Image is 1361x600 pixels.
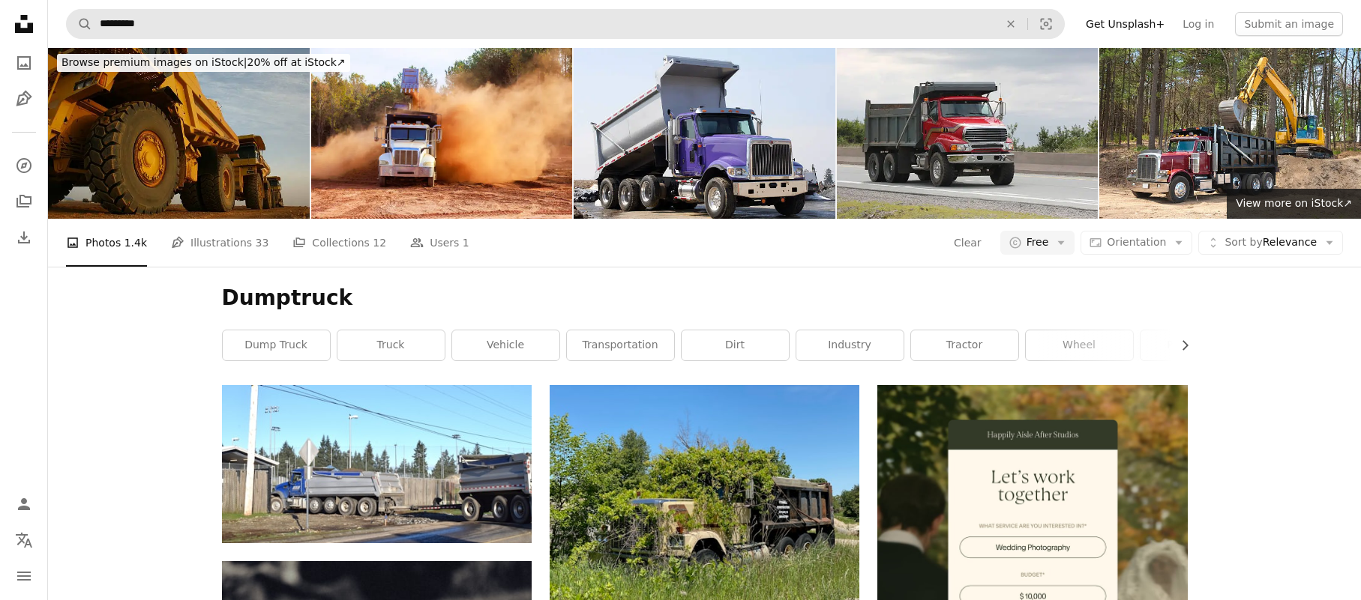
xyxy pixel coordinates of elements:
[1026,330,1133,360] a: wheel
[61,56,346,68] span: 20% off at iStock ↗
[9,84,39,114] a: Illustrations
[9,222,39,252] a: Download History
[837,45,1099,219] img: Red Dump Truck Travelling On Highway To A Construction Site
[1107,236,1166,248] span: Orientation
[1227,189,1361,219] a: View more on iStock↗
[223,330,330,360] a: dump truck
[9,9,39,42] a: Home — Unsplash
[9,151,39,181] a: Explore
[1027,235,1049,250] span: Free
[1099,45,1361,219] img: Excavator loading dumper truck
[994,10,1027,38] button: Clear
[1174,12,1223,36] a: Log in
[9,561,39,591] button: Menu
[9,48,39,78] a: Photos
[256,234,269,251] span: 33
[1081,231,1192,255] button: Orientation
[61,56,247,68] span: Browse premium images on iStock |
[171,219,268,267] a: Illustrations 33
[1225,236,1262,248] span: Sort by
[911,330,1018,360] a: tractor
[222,285,1188,312] h1: Dumptruck
[337,330,445,360] a: truck
[1198,231,1343,255] button: Sort byRelevance
[1225,235,1317,250] span: Relevance
[9,187,39,216] a: Collections
[1028,10,1064,38] button: Visual search
[796,330,904,360] a: industry
[9,525,39,555] button: Language
[1000,231,1075,255] button: Free
[67,10,92,38] button: Search Unsplash
[1171,330,1188,360] button: scroll list to the right
[9,489,39,519] a: Log in / Sign up
[66,9,1065,39] form: Find visuals sitewide
[452,330,559,360] a: vehicle
[1235,12,1343,36] button: Submit an image
[373,234,386,251] span: 12
[292,219,386,267] a: Collections 12
[311,45,573,219] img: Construction truck at work creating dust in construction area during land removal
[550,494,859,508] a: green trees beside brown and gray vintage truck during daytime
[1077,12,1174,36] a: Get Unsplash+
[48,45,359,81] a: Browse premium images on iStock|20% off at iStock↗
[567,330,674,360] a: transportation
[48,45,310,219] img: SUPER TRUCKS
[1236,197,1352,209] span: View more on iStock ↗
[953,231,982,255] button: Clear
[574,45,835,219] img: Dump Truck is Purple and Silver
[222,385,532,543] img: a dump truck is parked on the side of the road
[1141,330,1248,360] a: profession
[682,330,789,360] a: dirt
[222,457,532,470] a: a dump truck is parked on the side of the road
[463,234,469,251] span: 1
[410,219,469,267] a: Users 1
